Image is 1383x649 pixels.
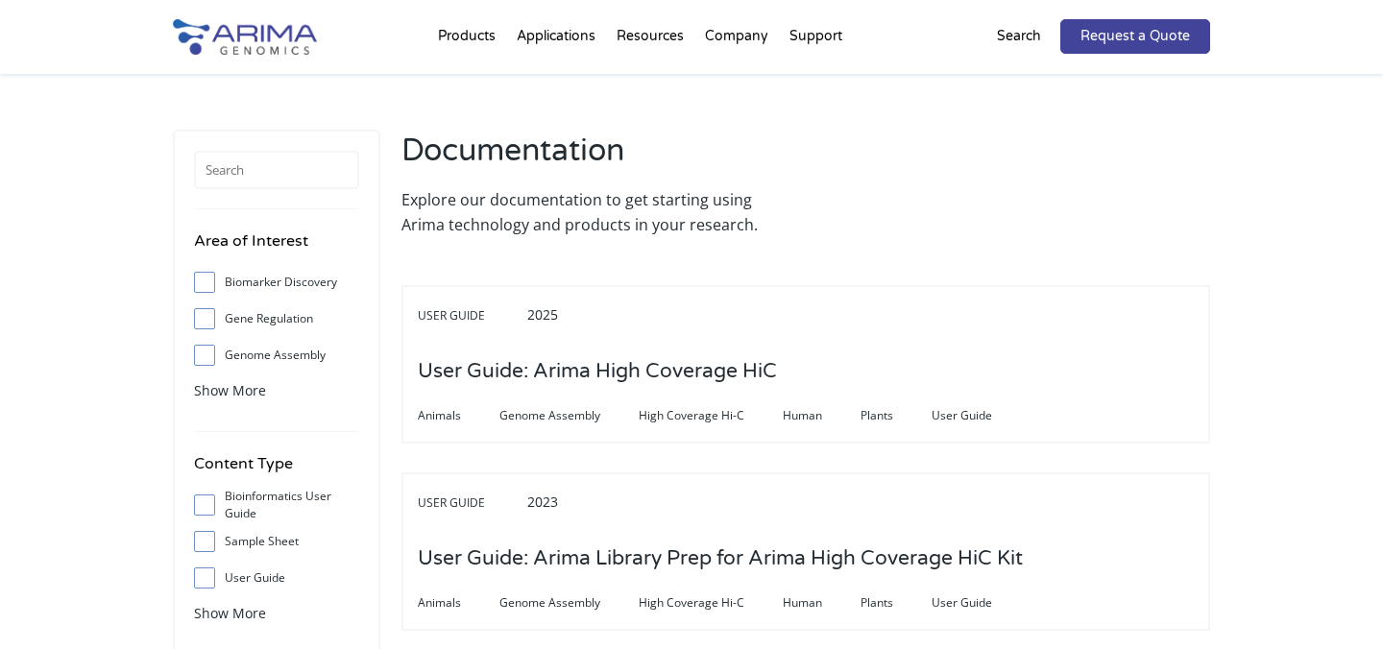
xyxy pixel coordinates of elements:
[499,591,639,614] span: Genome Assembly
[418,342,777,401] h3: User Guide: Arima High Coverage HiC
[418,492,523,515] span: User Guide
[418,304,523,327] span: User Guide
[932,591,1031,614] span: User Guide
[418,548,1023,569] a: User Guide: Arima Library Prep for Arima High Coverage HiC Kit
[1060,19,1210,54] a: Request a Quote
[861,404,932,427] span: Plants
[401,187,796,237] p: Explore our documentation to get starting using Arima technology and products in your research.
[194,527,359,556] label: Sample Sheet
[418,591,499,614] span: Animals
[194,564,359,592] label: User Guide
[194,604,266,622] span: Show More
[194,491,359,519] label: Bioinformatics User Guide
[527,493,558,511] span: 2023
[173,19,317,55] img: Arima-Genomics-logo
[499,404,639,427] span: Genome Assembly
[194,341,359,370] label: Genome Assembly
[194,228,359,268] h4: Area of Interest
[783,404,861,427] span: Human
[418,529,1023,589] h3: User Guide: Arima Library Prep for Arima High Coverage HiC Kit
[194,381,266,399] span: Show More
[783,591,861,614] span: Human
[194,304,359,333] label: Gene Regulation
[527,305,558,324] span: 2025
[418,404,499,427] span: Animals
[997,24,1041,49] p: Search
[639,591,783,614] span: High Coverage Hi-C
[418,361,777,382] a: User Guide: Arima High Coverage HiC
[194,151,359,189] input: Search
[639,404,783,427] span: High Coverage Hi-C
[932,404,1031,427] span: User Guide
[194,451,359,491] h4: Content Type
[861,591,932,614] span: Plants
[401,130,796,187] h2: Documentation
[194,268,359,297] label: Biomarker Discovery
